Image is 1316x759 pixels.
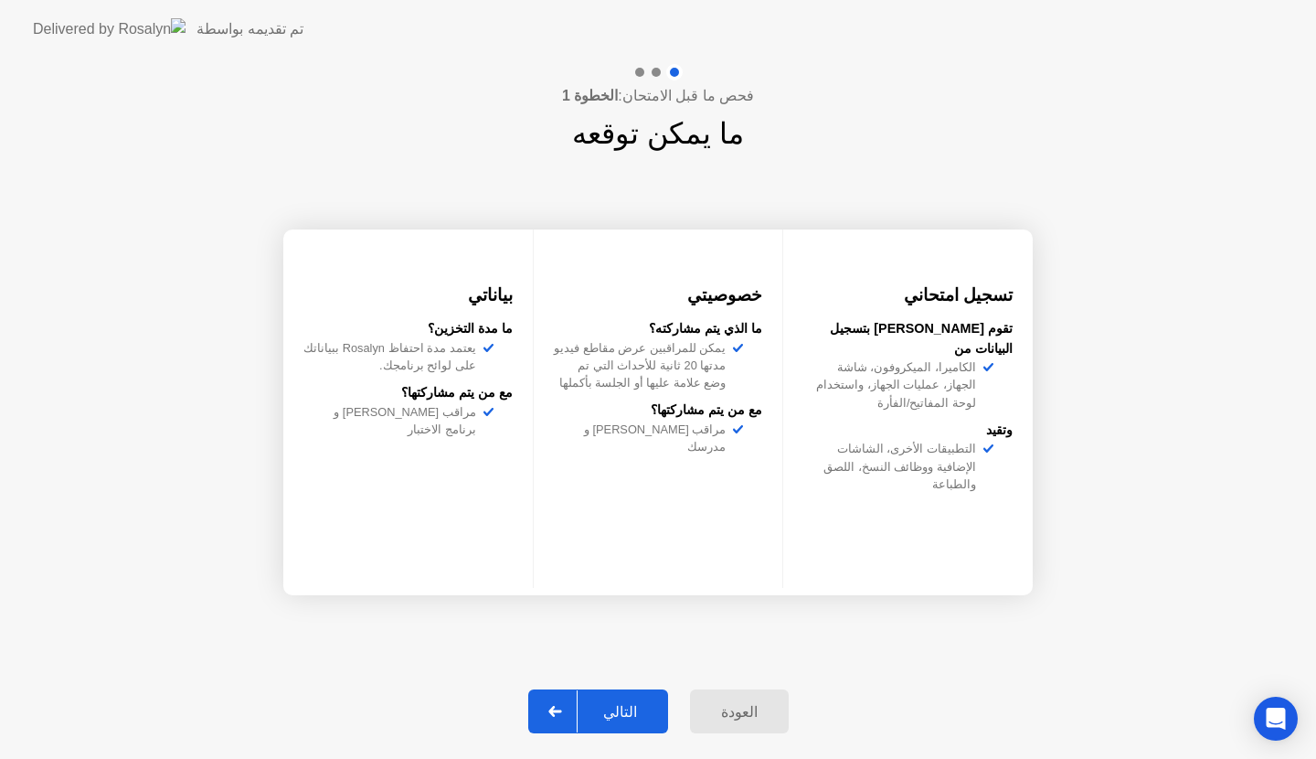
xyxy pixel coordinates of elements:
div: مراقب [PERSON_NAME] و برنامج الاختبار [303,403,483,438]
button: العودة [690,690,789,733]
b: الخطوة 1 [562,88,618,103]
div: يمكن للمراقبين عرض مقاطع فيديو مدتها 20 ثانية للأحداث التي تم وضع علامة عليها أو الجلسة بأكملها [554,339,734,392]
div: التطبيقات الأخرى، الشاشات الإضافية ووظائف النسخ، اللصق والطباعة [803,440,983,493]
div: التالي [578,703,663,721]
h3: خصوصيتي [554,283,763,308]
div: العودة [695,703,783,721]
div: Open Intercom Messenger [1254,697,1298,741]
div: الكاميرا، الميكروفون، شاشة الجهاز، عمليات الجهاز، واستخدام لوحة المفاتيح/الفأرة [803,358,983,412]
div: ما الذي يتم مشاركته؟ [554,319,763,339]
h3: تسجيل امتحاني [803,283,1013,308]
div: مع من يتم مشاركتها؟ [303,383,513,403]
div: وتقيد [803,421,1013,441]
div: ما مدة التخزين؟ [303,319,513,339]
div: يعتمد مدة احتفاظ Rosalyn ببياناتك على لوائح برنامجك. [303,339,483,374]
div: مراقب [PERSON_NAME] و مدرسك [554,421,734,455]
h4: فحص ما قبل الامتحان: [562,85,754,107]
div: تقوم [PERSON_NAME] بتسجيل البيانات من [803,319,1013,358]
img: Delivered by Rosalyn [33,18,186,39]
div: مع من يتم مشاركتها؟ [554,401,763,421]
div: تم تقديمه بواسطة [196,18,303,40]
button: التالي [528,690,668,733]
h3: بياناتي [303,283,513,308]
h1: ما يمكن توقعه [572,112,744,155]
